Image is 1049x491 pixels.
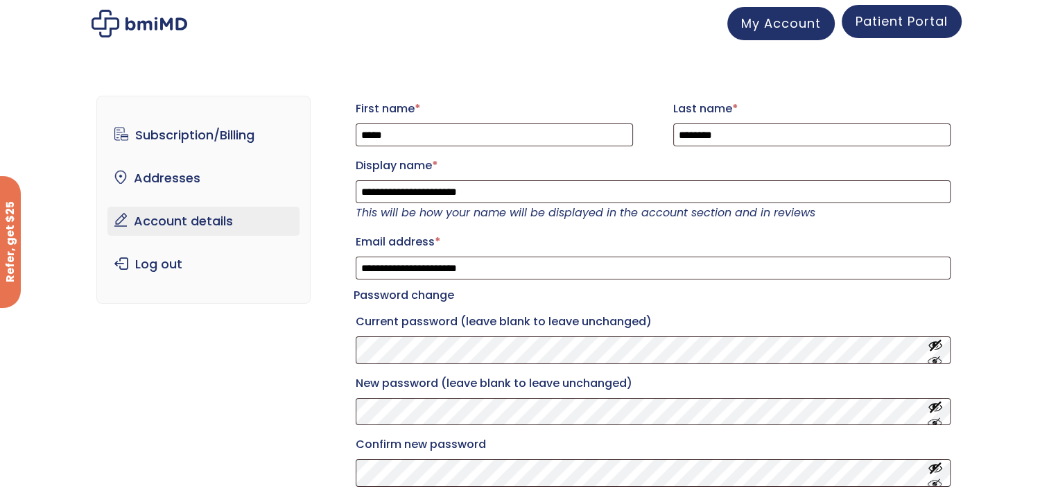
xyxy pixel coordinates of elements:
a: Subscription/Billing [107,121,300,150]
legend: Password change [354,286,454,305]
nav: Account pages [96,96,311,304]
label: Email address [356,231,951,253]
a: Addresses [107,164,300,193]
label: Confirm new password [356,433,951,456]
a: Log out [107,250,300,279]
label: Current password (leave blank to leave unchanged) [356,311,951,333]
span: Patient Portal [856,12,948,30]
button: Show password [928,399,943,424]
button: Show password [928,337,943,363]
span: My Account [741,15,821,32]
a: My Account [727,7,835,40]
em: This will be how your name will be displayed in the account section and in reviews [356,205,815,221]
label: Display name [356,155,951,177]
img: My account [92,10,187,37]
label: First name [356,98,633,120]
a: Patient Portal [842,5,962,38]
button: Show password [928,460,943,486]
label: Last name [673,98,951,120]
label: New password (leave blank to leave unchanged) [356,372,951,395]
a: Account details [107,207,300,236]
